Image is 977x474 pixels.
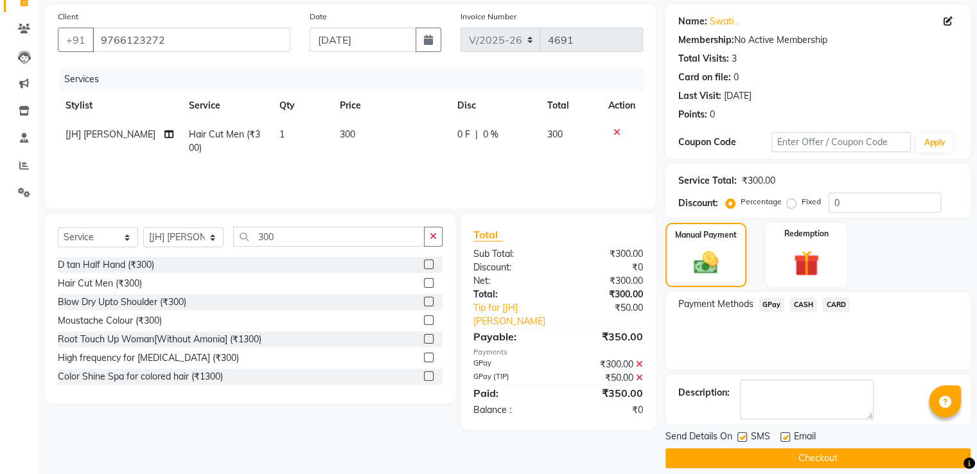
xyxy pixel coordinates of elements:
th: Qty [272,91,332,120]
div: ₹300.00 [558,358,653,371]
label: Manual Payment [675,229,737,241]
div: ₹0 [558,403,653,417]
div: ₹50.00 [574,301,652,328]
div: Balance : [464,403,558,417]
span: 0 % [483,128,498,141]
div: 3 [732,52,737,66]
span: Email [794,430,816,446]
label: Invoice Number [461,11,516,22]
div: ₹50.00 [558,371,653,385]
div: ₹300.00 [558,247,653,261]
div: No Active Membership [678,33,958,47]
div: ₹350.00 [558,385,653,401]
div: GPay [464,358,558,371]
div: Root Touch Up Woman[Without Amonia] (₹1300) [58,333,261,346]
div: Membership: [678,33,734,47]
span: Total [473,228,503,241]
span: Hair Cut Men (₹300) [189,128,260,154]
div: Paid: [464,385,558,401]
input: Enter Offer / Coupon Code [771,132,911,152]
span: CARD [822,297,850,312]
div: ₹300.00 [558,288,653,301]
div: Payable: [464,329,558,344]
div: High frequency for [MEDICAL_DATA] (₹300) [58,351,239,365]
th: Service [181,91,272,120]
span: GPay [759,297,785,312]
th: Total [540,91,601,120]
div: Discount: [464,261,558,274]
div: Points: [678,108,707,121]
label: Percentage [741,196,782,207]
div: Blow Dry Upto Shoulder (₹300) [58,295,186,309]
span: Send Details On [665,430,732,446]
div: 0 [734,71,739,84]
button: Checkout [665,448,971,468]
div: Total: [464,288,558,301]
div: [DATE] [724,89,752,103]
th: Action [601,91,643,120]
div: Description: [678,386,730,399]
span: 300 [340,128,355,140]
label: Redemption [784,228,829,240]
div: Coupon Code [678,136,771,149]
img: _cash.svg [686,249,726,277]
a: Swati . [710,15,738,28]
button: Apply [916,133,953,152]
div: ₹0 [558,261,653,274]
span: | [475,128,478,141]
div: Name: [678,15,707,28]
label: Fixed [802,196,821,207]
a: Tip for [JH] [PERSON_NAME] [464,301,574,328]
span: 0 F [457,128,470,141]
span: 1 [279,128,285,140]
div: Discount: [678,197,718,210]
th: Stylist [58,91,181,120]
div: Hair Cut Men (₹300) [58,277,142,290]
label: Client [58,11,78,22]
th: Price [332,91,450,120]
div: Total Visits: [678,52,729,66]
input: Search by Name/Mobile/Email/Code [92,28,290,52]
input: Search or Scan [233,227,425,247]
span: SMS [751,430,770,446]
div: ₹300.00 [742,174,775,188]
div: Services [59,67,653,91]
span: [JH] [PERSON_NAME] [66,128,155,140]
img: _gift.svg [786,247,827,279]
th: Disc [450,91,540,120]
div: Service Total: [678,174,737,188]
span: Payment Methods [678,297,753,311]
div: Card on file: [678,71,731,84]
button: +91 [58,28,94,52]
div: Color Shine Spa for colored hair (₹1300) [58,370,223,383]
label: Date [310,11,327,22]
div: Payments [473,347,643,358]
div: Moustache Colour (₹300) [58,314,162,328]
div: Net: [464,274,558,288]
div: Last Visit: [678,89,721,103]
span: CASH [789,297,817,312]
div: GPay (TIP) [464,371,558,385]
div: D tan Half Hand (₹300) [58,258,154,272]
div: ₹300.00 [558,274,653,288]
div: Sub Total: [464,247,558,261]
div: 0 [710,108,715,121]
span: 300 [547,128,563,140]
div: ₹350.00 [558,329,653,344]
